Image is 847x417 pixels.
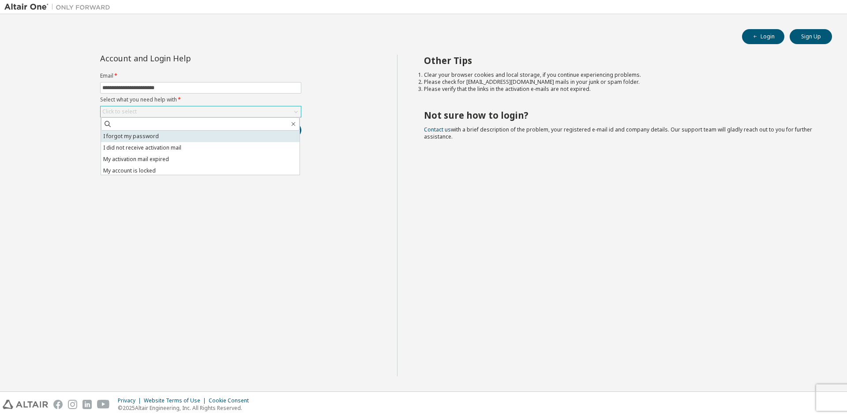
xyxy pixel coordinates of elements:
[424,126,812,140] span: with a brief description of the problem, your registered e-mail id and company details. Our suppo...
[742,29,784,44] button: Login
[118,397,144,404] div: Privacy
[102,108,137,115] div: Click to select
[209,397,254,404] div: Cookie Consent
[3,400,48,409] img: altair_logo.svg
[53,400,63,409] img: facebook.svg
[82,400,92,409] img: linkedin.svg
[101,131,300,142] li: I forgot my password
[424,71,817,79] li: Clear your browser cookies and local storage, if you continue experiencing problems.
[100,55,261,62] div: Account and Login Help
[97,400,110,409] img: youtube.svg
[68,400,77,409] img: instagram.svg
[424,86,817,93] li: Please verify that the links in the activation e-mails are not expired.
[424,109,817,121] h2: Not sure how to login?
[424,79,817,86] li: Please check for [EMAIL_ADDRESS][DOMAIN_NAME] mails in your junk or spam folder.
[101,106,301,117] div: Click to select
[4,3,115,11] img: Altair One
[118,404,254,412] p: © 2025 Altair Engineering, Inc. All Rights Reserved.
[790,29,832,44] button: Sign Up
[424,126,451,133] a: Contact us
[100,96,301,103] label: Select what you need help with
[100,72,301,79] label: Email
[144,397,209,404] div: Website Terms of Use
[424,55,817,66] h2: Other Tips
